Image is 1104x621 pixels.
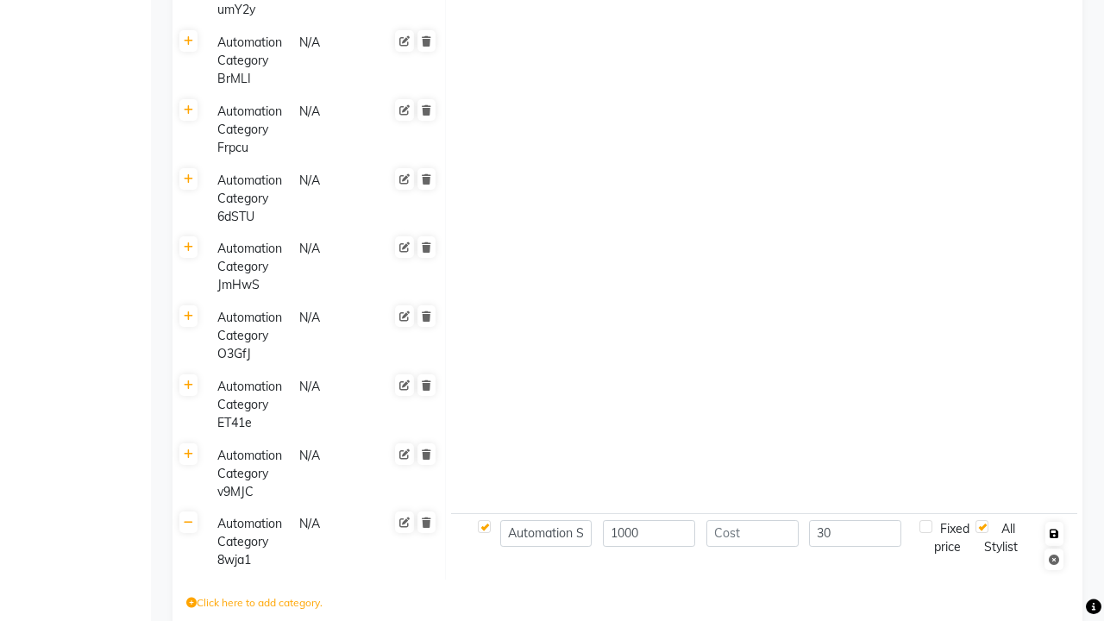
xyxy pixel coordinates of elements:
div: N/A [298,101,378,159]
div: N/A [298,32,378,90]
div: All Stylist [975,520,1026,556]
div: Automation Category v9MJC [210,445,291,503]
div: N/A [298,376,378,434]
div: Automation Category 8wja1 [210,513,291,571]
div: Automation Category ET41e [210,376,291,434]
div: Automation Category 6dSTU [210,170,291,228]
input: Time [809,520,901,547]
div: N/A [298,238,378,296]
label: Click here to add category. [186,595,323,611]
div: Automation Category Frpcu [210,101,291,159]
div: N/A [298,513,378,571]
div: N/A [298,307,378,365]
input: Service [500,520,593,547]
div: N/A [298,170,378,228]
div: Fixed price [919,520,975,556]
div: Automation Category O3GfJ [210,307,291,365]
div: Automation Category BrMLI [210,32,291,90]
input: Price [603,520,695,547]
div: N/A [298,445,378,503]
div: Automation Category JmHwS [210,238,291,296]
input: Cost [706,520,799,547]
